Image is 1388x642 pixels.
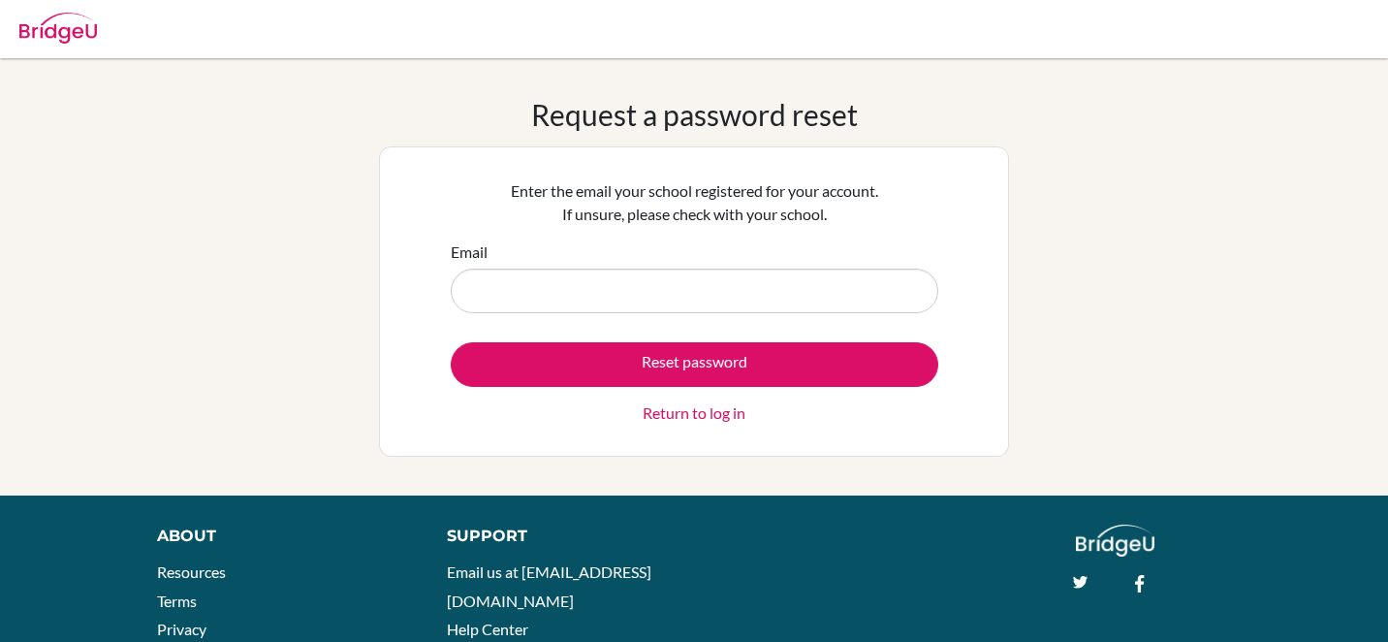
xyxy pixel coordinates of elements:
[157,525,404,548] div: About
[1322,576,1369,623] iframe: Intercom live chat
[1076,525,1154,557] img: logo_white@2x-f4f0deed5e89b7ecb1c2cc34c3e3d731f90f0f143d5ea2071677605dd97b5244.png
[643,401,745,425] a: Return to log in
[447,562,651,610] a: Email us at [EMAIL_ADDRESS][DOMAIN_NAME]
[157,592,197,610] a: Terms
[531,97,858,132] h1: Request a password reset
[451,179,938,226] p: Enter the email your school registered for your account. If unsure, please check with your school.
[451,241,488,264] label: Email
[157,620,206,638] a: Privacy
[157,562,226,581] a: Resources
[447,620,528,638] a: Help Center
[19,13,97,44] img: Bridge-U
[451,342,938,387] button: Reset password
[447,525,674,548] div: Support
